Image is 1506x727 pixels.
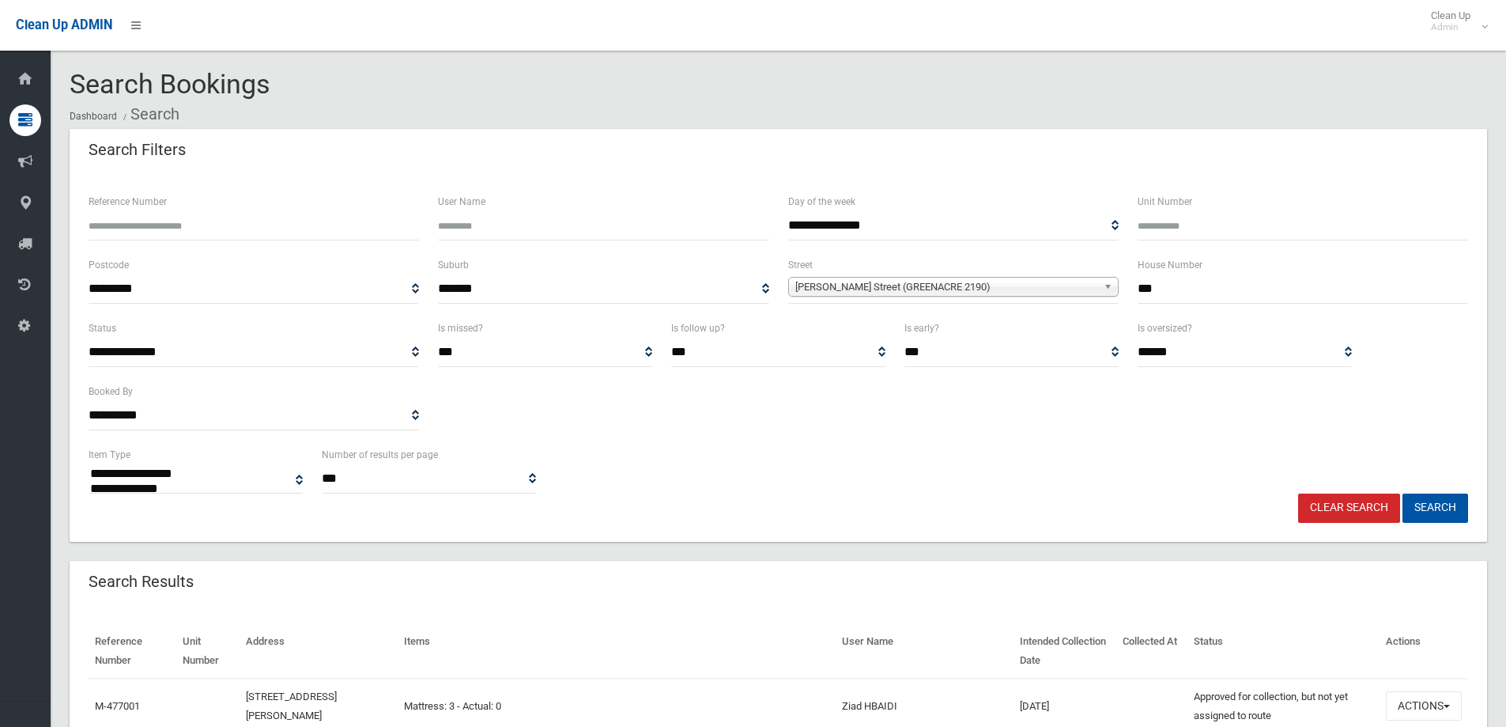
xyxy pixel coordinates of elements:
[1138,193,1192,210] label: Unit Number
[95,700,140,712] a: M-477001
[70,111,117,122] a: Dashboard
[1402,494,1468,523] button: Search
[89,446,130,464] label: Item Type
[89,193,167,210] label: Reference Number
[1423,9,1486,33] span: Clean Up
[1431,21,1470,33] small: Admin
[788,193,855,210] label: Day of the week
[438,256,469,274] label: Suburb
[70,134,205,165] header: Search Filters
[89,320,116,337] label: Status
[70,68,270,100] span: Search Bookings
[240,624,397,679] th: Address
[1187,624,1380,679] th: Status
[1298,494,1400,523] a: Clear Search
[438,193,485,210] label: User Name
[16,17,112,32] span: Clean Up ADMIN
[322,446,438,464] label: Number of results per page
[788,256,813,274] label: Street
[70,566,213,597] header: Search Results
[89,383,133,400] label: Booked By
[246,691,337,721] a: [STREET_ADDRESS][PERSON_NAME]
[89,624,176,679] th: Reference Number
[119,100,179,129] li: Search
[438,320,483,337] label: Is missed?
[1138,320,1192,337] label: Is oversized?
[671,320,725,337] label: Is follow up?
[795,278,1097,297] span: [PERSON_NAME] Street (GREENACRE 2190)
[89,256,129,274] label: Postcode
[1380,624,1468,679] th: Actions
[1116,624,1187,679] th: Collected At
[1138,256,1202,274] label: House Number
[1386,691,1462,721] button: Actions
[398,624,836,679] th: Items
[904,320,939,337] label: Is early?
[176,624,240,679] th: Unit Number
[836,624,1013,679] th: User Name
[1013,624,1116,679] th: Intended Collection Date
